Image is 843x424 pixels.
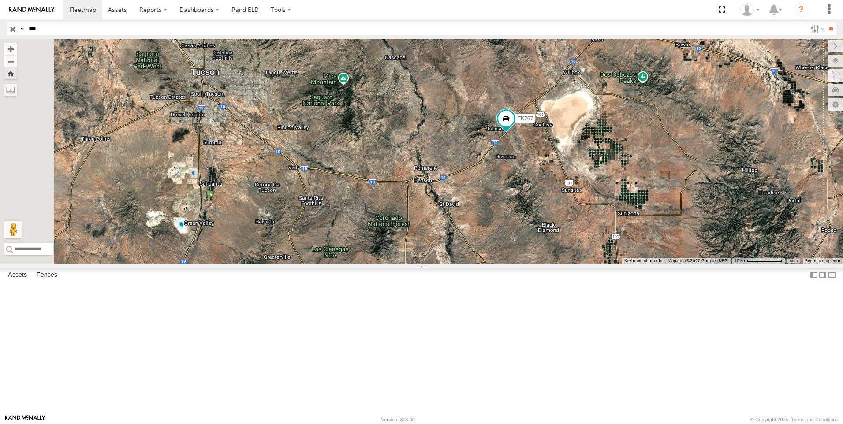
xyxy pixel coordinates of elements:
button: Keyboard shortcuts [624,258,662,264]
div: Norma Casillas [737,3,763,16]
a: Terms and Conditions [791,417,838,422]
label: Assets [4,269,31,281]
button: Zoom out [4,55,17,67]
button: Zoom in [4,43,17,55]
label: Map Settings [828,98,843,111]
button: Zoom Home [4,67,17,79]
button: Map Scale: 10 km per 77 pixels [731,258,785,264]
span: 10 km [734,258,746,263]
span: Map data ©2025 Google, INEGI [668,258,729,263]
label: Fences [32,269,62,281]
label: Hide Summary Table [828,268,836,281]
label: Dock Summary Table to the Right [818,268,827,281]
div: © Copyright 2025 - [750,417,838,422]
img: rand-logo.svg [9,7,55,13]
button: Drag Pegman onto the map to open Street View [4,221,22,238]
i: ? [794,3,808,17]
a: Report a map error [805,258,840,263]
label: Measure [4,84,17,96]
a: Terms (opens in new tab) [789,259,798,263]
div: Version: 306.00 [381,417,415,422]
a: Visit our Website [5,415,45,424]
label: Search Query [19,22,26,35]
label: Search Filter Options [807,22,826,35]
span: TK767 [518,115,533,122]
label: Dock Summary Table to the Left [809,268,818,281]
